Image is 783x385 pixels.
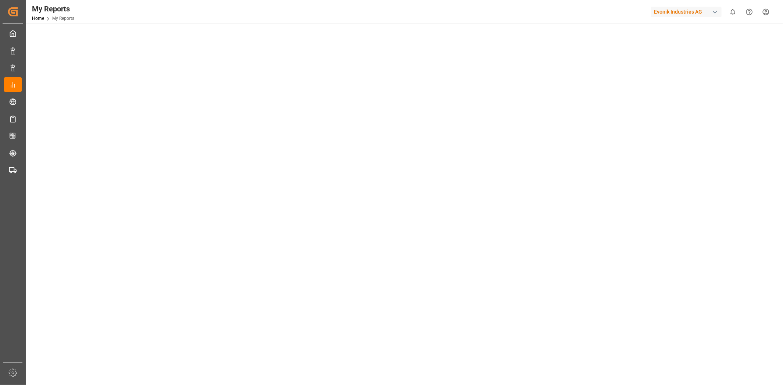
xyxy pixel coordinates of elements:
[651,5,725,19] button: Evonik Industries AG
[32,3,74,14] div: My Reports
[725,4,741,20] button: show 0 new notifications
[651,7,722,17] div: Evonik Industries AG
[32,16,44,21] a: Home
[741,4,758,20] button: Help Center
